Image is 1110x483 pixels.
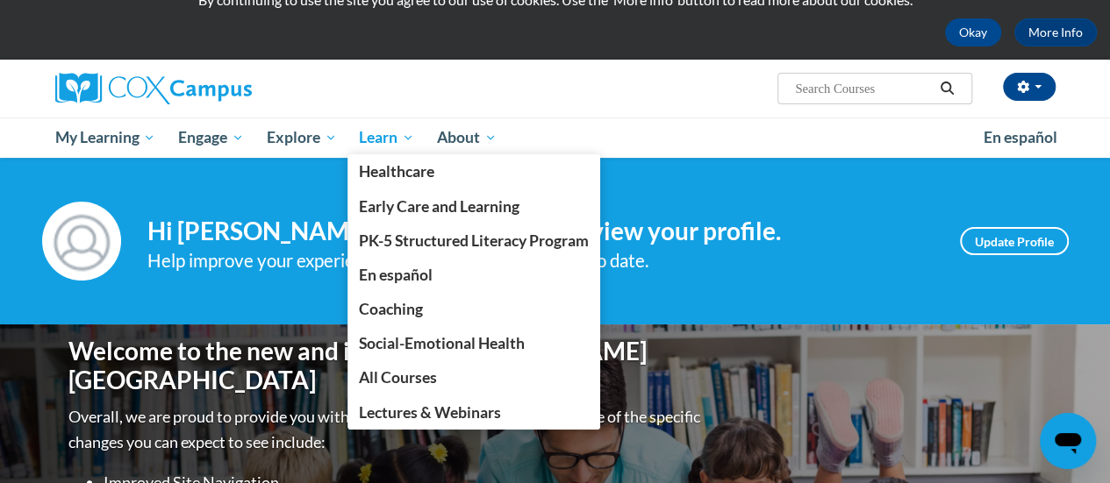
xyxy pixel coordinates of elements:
p: Overall, we are proud to provide you with a more streamlined experience. Some of the specific cha... [68,404,705,455]
span: Early Care and Learning [359,197,519,216]
a: PK-5 Structured Literacy Program [347,224,600,258]
a: Coaching [347,292,600,326]
a: Healthcare [347,154,600,188]
h1: Welcome to the new and improved [PERSON_NAME][GEOGRAPHIC_DATA] [68,337,705,395]
span: Lectures & Webinars [359,403,501,422]
span: En español [359,266,433,284]
input: Search Courses [793,78,934,99]
a: Social-Emotional Health [347,326,600,360]
span: Social-Emotional Health [359,334,525,352]
iframe: Button to launch messaging window [1040,413,1096,469]
span: Explore [267,127,337,148]
a: En español [347,258,600,292]
div: Help improve your experience by keeping your profile up to date. [147,246,934,275]
a: Explore [255,117,348,158]
a: Update Profile [960,227,1069,255]
a: More Info [1014,18,1097,46]
span: All Courses [359,368,437,387]
span: PK-5 Structured Literacy Program [359,231,589,250]
button: Account Settings [1003,73,1056,101]
a: Early Care and Learning [347,189,600,224]
span: Healthcare [359,162,434,181]
button: Search [934,78,960,99]
img: Cox Campus [55,73,252,104]
h4: Hi [PERSON_NAME]! Take a minute to review your profile. [147,217,934,246]
span: Engage [178,127,244,148]
button: Okay [945,18,1001,46]
img: Profile Image [42,202,121,281]
a: En español [972,119,1069,156]
a: Lectures & Webinars [347,395,600,430]
a: Learn [347,117,426,158]
span: Coaching [359,300,423,318]
div: Main menu [42,117,1069,158]
a: About [426,117,508,158]
a: Cox Campus [55,73,371,104]
span: My Learning [54,127,155,148]
span: About [437,127,497,148]
a: Engage [167,117,255,158]
span: Learn [359,127,414,148]
a: All Courses [347,360,600,394]
a: My Learning [44,117,168,158]
span: En español [984,128,1057,146]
